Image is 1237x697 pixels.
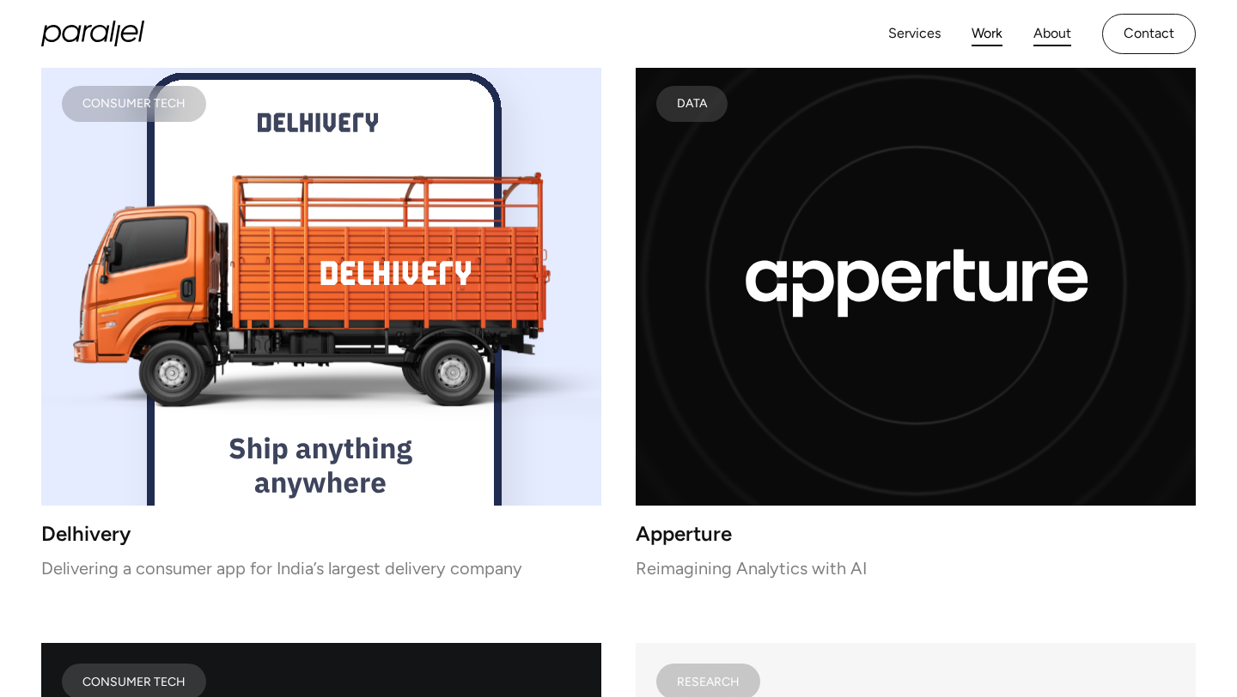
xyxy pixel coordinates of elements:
[41,65,601,574] a: work-card-imageCONSUMER TECHDelhiveryDelivering a consumer app for India’s largest delivery company
[636,562,1196,574] p: Reimagining Analytics with AI
[636,65,1196,574] a: work-card-imageDataAppertureReimagining Analytics with AI
[1102,14,1196,54] a: Contact
[888,21,941,46] a: Services
[82,100,186,108] div: CONSUMER TECH
[636,526,1196,541] h3: Apperture
[41,562,601,574] p: Delivering a consumer app for India’s largest delivery company
[677,677,740,686] div: Research
[82,677,186,686] div: CONSUMER TECH
[41,21,144,46] a: home
[41,526,601,541] h3: Delhivery
[677,100,707,108] div: Data
[972,21,1002,46] a: Work
[1033,21,1071,46] a: About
